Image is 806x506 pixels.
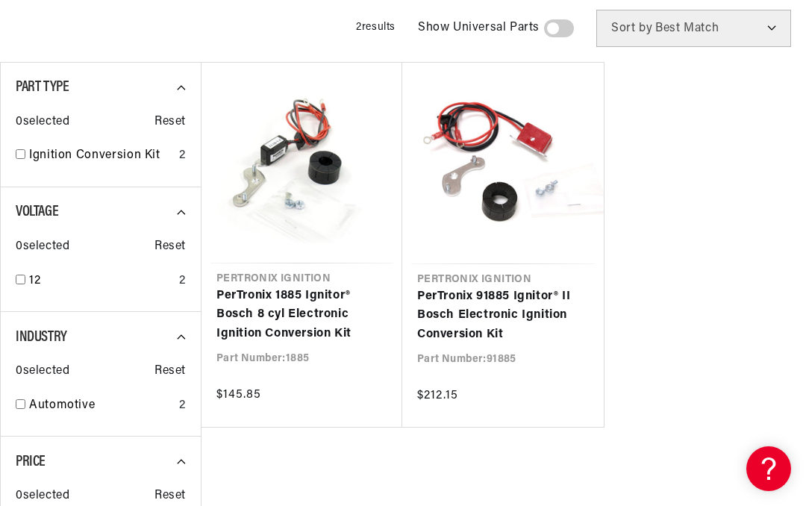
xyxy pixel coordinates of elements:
a: Automotive [29,396,173,416]
span: Industry [16,330,67,345]
div: 2 [179,146,186,166]
span: Sort by [611,22,652,34]
span: 0 selected [16,487,69,506]
span: Reset [154,487,186,506]
span: Voltage [16,204,58,219]
a: 12 [29,272,173,291]
span: 0 selected [16,237,69,257]
span: Reset [154,113,186,132]
span: Price [16,455,46,469]
div: 2 [179,396,186,416]
a: Ignition Conversion Kit [29,146,173,166]
span: Reset [154,237,186,257]
div: 2 [179,272,186,291]
select: Sort by [596,10,791,47]
a: PerTronix 1885 Ignitor® Bosch 8 cyl Electronic Ignition Conversion Kit [216,287,387,344]
span: 0 selected [16,362,69,381]
a: PerTronix 91885 Ignitor® II Bosch Electronic Ignition Conversion Kit [417,287,589,345]
span: Reset [154,362,186,381]
span: 0 selected [16,113,69,132]
span: Part Type [16,80,69,95]
span: Show Universal Parts [418,19,540,38]
span: 2 results [356,22,396,33]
